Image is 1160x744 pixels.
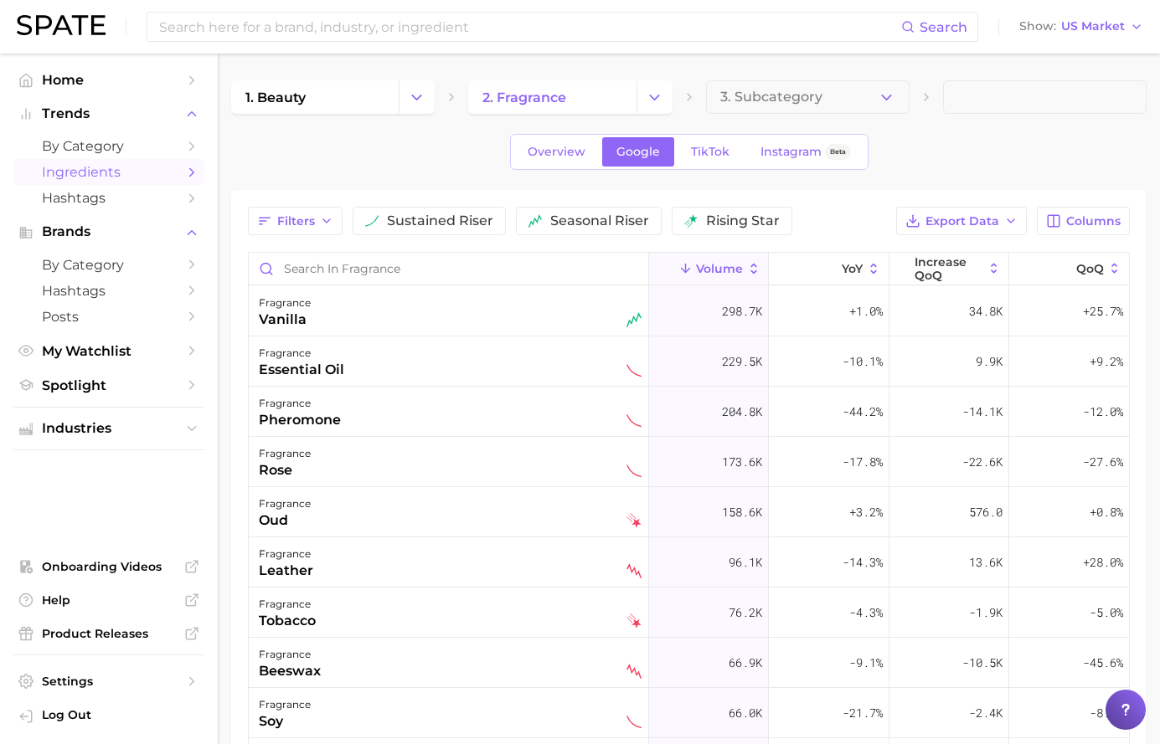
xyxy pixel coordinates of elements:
[626,563,642,578] img: seasonal decliner
[528,145,585,159] span: Overview
[1083,301,1123,321] span: +25.7%
[626,362,642,377] img: sustained decliner
[365,214,379,228] img: sustained riser
[969,703,1003,723] span: -2.4k
[13,278,204,304] a: Hashtags
[17,15,106,35] img: SPATE
[13,159,204,185] a: Ingredients
[13,101,204,126] button: Trends
[13,219,204,244] button: Brands
[889,253,1009,285] button: increase QoQ
[13,416,204,441] button: Industries
[849,301,883,321] span: +1.0%
[626,513,642,528] img: falling star
[969,301,1003,321] span: 34.8k
[259,561,313,581] div: leather
[277,214,315,228] span: Filters
[976,351,1003,372] span: 9.9k
[969,502,1003,522] span: 576.0
[231,80,399,114] a: 1. beauty
[1090,703,1123,723] span: -8.4%
[1090,502,1123,522] span: +0.8%
[729,703,762,723] span: 66.0k
[677,137,744,167] a: TikTok
[482,90,566,105] span: 2. fragrance
[1009,253,1129,285] button: QoQ
[925,214,999,228] span: Export Data
[616,145,660,159] span: Google
[42,224,176,239] span: Brands
[722,402,762,422] span: 204.8k
[42,593,176,608] span: Help
[684,214,698,228] img: rising star
[843,552,883,572] span: -14.3%
[259,343,344,363] div: fragrance
[259,393,341,413] div: fragrance
[962,653,1003,673] span: -10.5k
[249,336,1129,387] button: fragranceessential oilsustained decliner229.5k-10.1%9.9k+9.2%
[969,603,1003,623] span: -1.9k
[626,664,642,679] img: seasonal decliner
[843,402,883,422] span: -44.2%
[42,164,176,180] span: Ingredients
[259,711,311,731] div: soy
[13,67,204,93] a: Home
[259,544,313,564] div: fragrance
[896,207,1027,235] button: Export Data
[259,360,344,380] div: essential oil
[13,621,204,646] a: Product Releases
[42,559,176,574] span: Onboarding Videos
[843,452,883,472] span: -17.8%
[729,653,762,673] span: 66.9k
[722,301,762,321] span: 298.7k
[842,262,863,275] span: YoY
[1066,214,1121,228] span: Columns
[249,253,648,285] input: Search in fragrance
[1015,16,1147,38] button: ShowUS Market
[13,338,204,364] a: My Watchlist
[849,502,883,522] span: +3.2%
[13,185,204,211] a: Hashtags
[13,252,204,278] a: by Category
[722,351,762,372] span: 229.5k
[13,304,204,330] a: Posts
[920,19,967,35] span: Search
[649,253,769,285] button: Volume
[706,214,780,228] span: rising star
[259,444,311,464] div: fragrance
[249,286,1129,336] button: fragrancevanillaseasonal riser298.7k+1.0%34.8k+25.7%
[706,80,910,114] button: 3. Subcategory
[249,487,1129,537] button: fragranceoudfalling star158.6k+3.2%576.0+0.8%
[969,552,1003,572] span: 13.6k
[1061,22,1125,31] span: US Market
[249,437,1129,487] button: fragrancerosesustained decliner173.6k-17.8%-22.6k-27.6%
[729,552,762,572] span: 96.1k
[1076,262,1104,275] span: QoQ
[769,253,889,285] button: YoY
[13,133,204,159] a: by Category
[722,502,762,522] span: 158.6k
[245,90,306,105] span: 1. beauty
[42,309,176,325] span: Posts
[602,137,674,167] a: Google
[550,214,649,228] span: seasonal riser
[259,644,321,664] div: fragrance
[157,13,901,41] input: Search here for a brand, industry, or ingredient
[1090,603,1123,623] span: -5.0%
[42,106,176,121] span: Trends
[259,293,311,313] div: fragrance
[468,80,636,114] a: 2. fragrance
[42,626,176,641] span: Product Releases
[399,80,435,114] button: Change Category
[843,703,883,723] span: -21.7%
[696,262,743,275] span: Volume
[528,214,542,228] img: seasonal riser
[962,402,1003,422] span: -14.1k
[760,145,822,159] span: Instagram
[259,511,311,531] div: oud
[1019,22,1056,31] span: Show
[387,214,493,228] span: sustained riser
[1083,402,1123,422] span: -12.0%
[13,372,204,398] a: Spotlight
[843,351,883,372] span: -10.1%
